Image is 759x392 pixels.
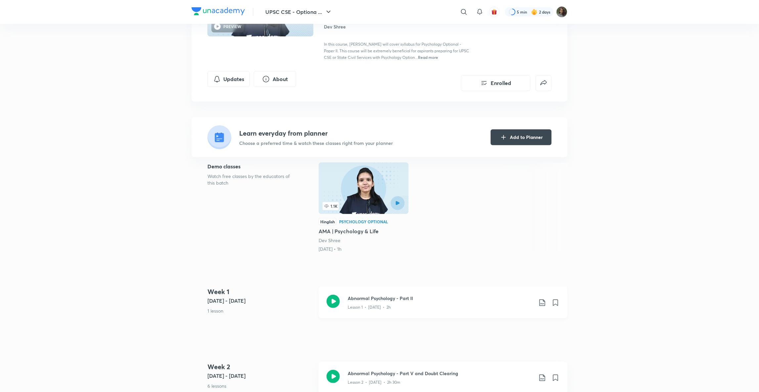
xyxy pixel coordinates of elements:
img: priyal Jain [556,6,567,18]
a: AMA | Psychology & Life [319,162,409,252]
a: 1.1KHinglishPsychology OptionalAMA | Psychology & LifeDev Shree[DATE] • 1h [319,162,409,252]
h6: PREVIEW [223,23,241,29]
div: Dev Shree [319,237,409,244]
button: About [254,71,296,87]
img: streak [531,9,538,15]
button: Updates [207,71,250,87]
a: Company Logo [192,7,245,17]
button: Add to Planner [491,129,552,145]
h5: [DATE] - [DATE] [207,297,313,305]
p: Lesson 1 • [DATE] • 2h [348,304,391,310]
img: avatar [491,9,497,15]
button: false [536,75,552,91]
h4: Week 2 [207,362,313,372]
p: Lesson 2 • [DATE] • 2h 30m [348,379,400,385]
a: Dev Shree [319,237,340,243]
h5: Demo classes [207,162,297,170]
span: In this course, [PERSON_NAME] will cover syllabus for Psychology Optional - Paper II. This course... [324,42,469,60]
h4: Week 1 [207,287,313,297]
h5: [DATE] - [DATE] [207,372,313,380]
h4: Dev Shree [324,23,472,30]
button: avatar [489,7,500,17]
p: Choose a preferred time & watch these classes right from your planner [239,140,393,147]
h3: Abnormal Psychology - Part II [348,295,533,302]
button: Enrolled [461,75,530,91]
a: Abnormal Psychology - Part IILesson 1 • [DATE] • 2h [319,287,567,326]
h3: Abnormal Psychology - Part V and Doubt Clearing [348,370,533,377]
p: 1 lesson [207,307,313,314]
p: Watch free classes by the educators of this batch [207,173,297,186]
button: UPSC CSE - Optiona ... [261,5,336,19]
div: Psychology Optional [339,220,388,224]
span: Read more [418,55,438,60]
h5: AMA | Psychology & Life [319,227,409,235]
div: Hinglish [319,218,336,225]
h4: Learn everyday from planner [239,128,393,138]
img: Company Logo [192,7,245,15]
p: 6 lessons [207,382,313,389]
span: 1.1K [323,202,339,210]
div: 31st Mar • 1h [319,246,409,252]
